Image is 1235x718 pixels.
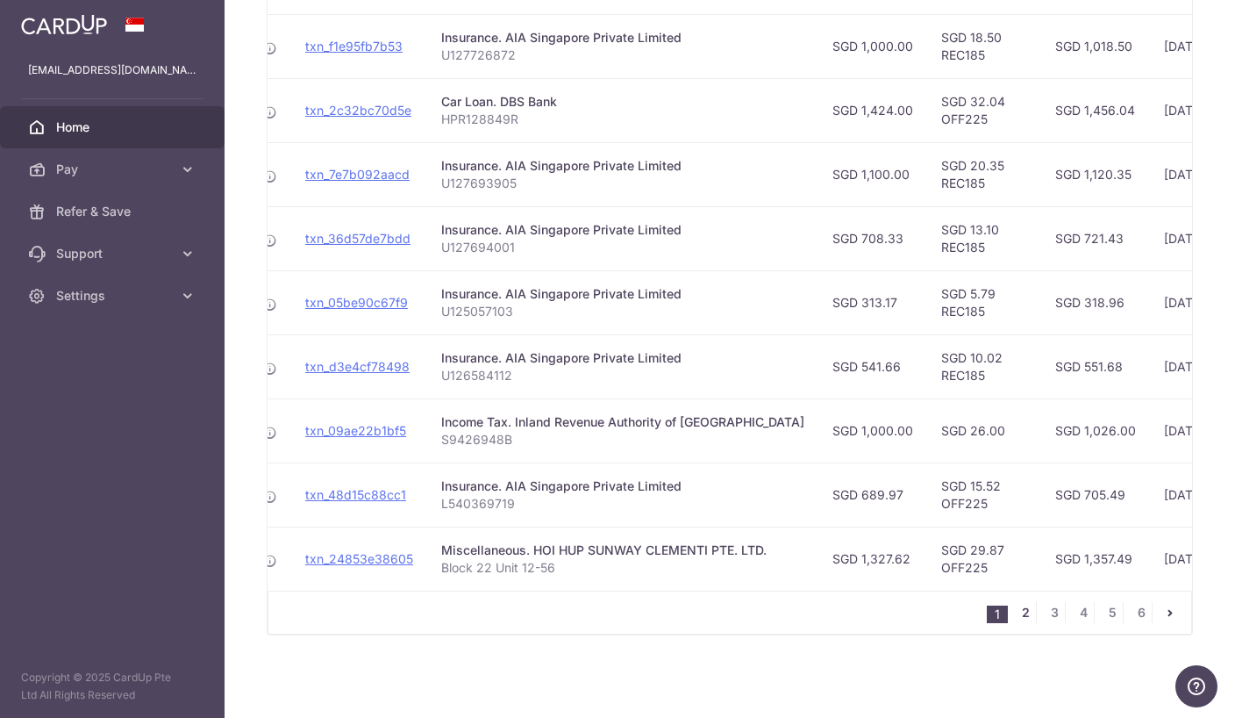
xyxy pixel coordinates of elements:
[1044,602,1065,623] a: 3
[441,413,804,431] div: Income Tax. Inland Revenue Authority of [GEOGRAPHIC_DATA]
[927,206,1041,270] td: SGD 13.10 REC185
[56,118,172,136] span: Home
[441,285,804,303] div: Insurance. AIA Singapore Private Limited
[441,239,804,256] p: U127694001
[927,527,1041,591] td: SGD 29.87 OFF225
[818,334,927,398] td: SGD 541.66
[927,270,1041,334] td: SGD 5.79 REC185
[56,203,172,220] span: Refer & Save
[441,349,804,367] div: Insurance. AIA Singapore Private Limited
[305,231,410,246] a: txn_36d57de7bdd
[441,175,804,192] p: U127693905
[1041,206,1150,270] td: SGD 721.43
[1041,78,1150,142] td: SGD 1,456.04
[1015,602,1036,623] a: 2
[1041,142,1150,206] td: SGD 1,120.35
[1041,527,1150,591] td: SGD 1,357.49
[1041,398,1150,463] td: SGD 1,026.00
[56,161,172,178] span: Pay
[1073,602,1094,623] a: 4
[987,606,1008,623] li: 1
[441,29,804,47] div: Insurance. AIA Singapore Private Limited
[441,559,804,577] p: Block 22 Unit 12-56
[441,221,804,239] div: Insurance. AIA Singapore Private Limited
[441,47,804,64] p: U127726872
[927,463,1041,527] td: SGD 15.52 OFF225
[927,14,1041,78] td: SGD 18.50 REC185
[927,398,1041,463] td: SGD 26.00
[441,93,804,111] div: Car Loan. DBS Bank
[305,487,406,502] a: txn_48d15c88cc1
[1041,270,1150,334] td: SGD 318.96
[441,431,804,449] p: S9426948B
[818,398,927,463] td: SGD 1,000.00
[1041,14,1150,78] td: SGD 1,018.50
[927,334,1041,398] td: SGD 10.02 REC185
[1041,463,1150,527] td: SGD 705.49
[818,14,927,78] td: SGD 1,000.00
[441,495,804,513] p: L540369719
[1102,602,1123,623] a: 5
[818,463,927,527] td: SGD 689.97
[441,157,804,175] div: Insurance. AIA Singapore Private Limited
[818,270,927,334] td: SGD 313.17
[305,167,410,182] a: txn_7e7b092aacd
[305,359,410,374] a: txn_d3e4cf78498
[818,527,927,591] td: SGD 1,327.62
[56,287,172,305] span: Settings
[305,103,411,118] a: txn_2c32bc70d5e
[21,14,107,35] img: CardUp
[441,111,804,128] p: HPR128849R
[56,245,172,262] span: Support
[987,592,1191,634] nav: pager
[305,39,403,54] a: txn_f1e95fb7b53
[441,542,804,559] div: Miscellaneous. HOI HUP SUNWAY CLEMENTI PTE. LTD.
[28,61,196,79] p: [EMAIL_ADDRESS][DOMAIN_NAME]
[305,423,406,438] a: txn_09ae22b1bf5
[927,78,1041,142] td: SGD 32.04 OFF225
[1175,665,1217,709] iframe: Opens a widget where you can find more information
[305,295,408,310] a: txn_05be90c67f9
[441,303,804,320] p: U125057103
[1131,602,1152,623] a: 6
[927,142,1041,206] td: SGD 20.35 REC185
[441,477,804,495] div: Insurance. AIA Singapore Private Limited
[818,78,927,142] td: SGD 1,424.00
[441,367,804,384] p: U126584112
[305,551,413,566] a: txn_24853e38605
[818,206,927,270] td: SGD 708.33
[818,142,927,206] td: SGD 1,100.00
[1041,334,1150,398] td: SGD 551.68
